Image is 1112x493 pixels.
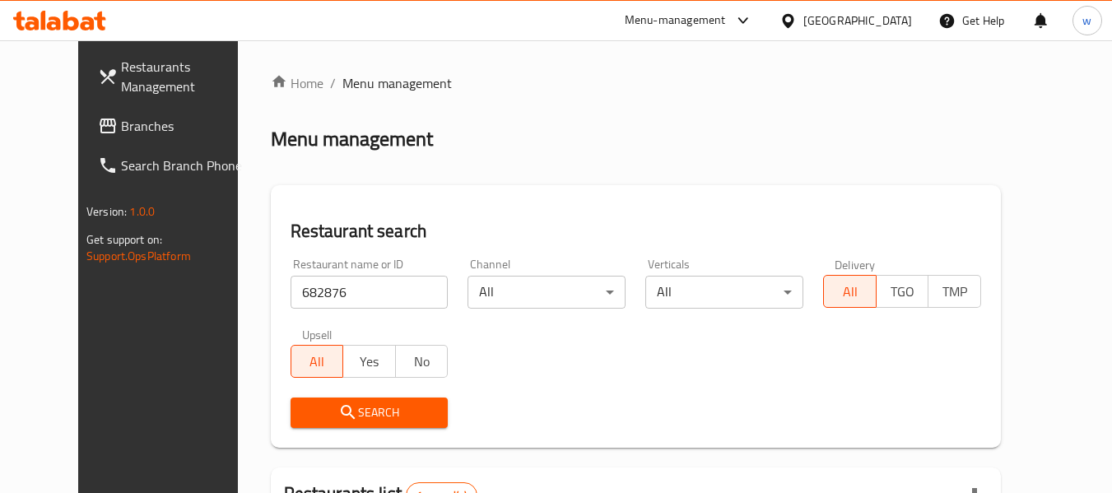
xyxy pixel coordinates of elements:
button: All [823,275,877,308]
button: Yes [342,345,396,378]
label: Delivery [835,258,876,270]
span: Get support on: [86,229,162,250]
span: 1.0.0 [129,201,155,222]
a: Branches [85,106,264,146]
span: No [402,350,442,374]
h2: Menu management [271,126,433,152]
span: Branches [121,116,251,136]
button: No [395,345,449,378]
span: Search Branch Phone [121,156,251,175]
span: All [831,280,870,304]
input: Search for restaurant name or ID.. [291,276,449,309]
label: Upsell [302,328,333,340]
div: [GEOGRAPHIC_DATA] [803,12,912,30]
nav: breadcrumb [271,73,1001,93]
span: Search [304,402,435,423]
a: Restaurants Management [85,47,264,106]
span: w [1082,12,1091,30]
span: All [298,350,337,374]
button: Search [291,398,449,428]
button: TGO [876,275,929,308]
span: TGO [883,280,923,304]
span: Version: [86,201,127,222]
span: Restaurants Management [121,57,251,96]
span: Menu management [342,73,452,93]
span: TMP [935,280,975,304]
a: Home [271,73,323,93]
a: Search Branch Phone [85,146,264,185]
span: Yes [350,350,389,374]
div: All [645,276,803,309]
li: / [330,73,336,93]
a: Support.OpsPlatform [86,245,191,267]
h2: Restaurant search [291,219,981,244]
button: TMP [928,275,981,308]
div: All [468,276,626,309]
button: All [291,345,344,378]
div: Menu-management [625,11,726,30]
